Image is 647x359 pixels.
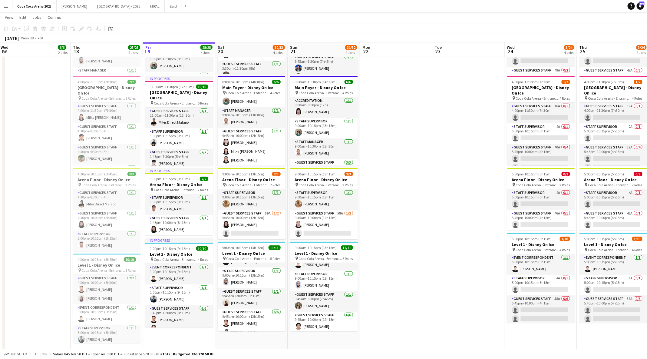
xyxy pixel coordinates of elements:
[218,76,286,166] app-job-card: 8:00am-10:30pm (14h30m)6/6Main Foyer - Disney On Ice Coca Cola Arena - Entrance F4 Roles[PERSON_N...
[290,168,358,239] app-job-card: 9:00am-10:15pm (13h15m)2/3Arena Floor - Disney On Ice Coca Cola Arena - Entrance F2 RolesStaff Su...
[273,50,285,55] div: 4 Jobs
[33,352,48,356] span: All jobs
[150,85,194,89] span: 11:00am-11:30pm (12h30m)
[435,45,442,50] span: Tue
[290,251,358,256] h3: Level 1 - Disney On Ice
[73,103,141,123] app-card-role: Guest Services Staff1/14:00pm-11:30pm (7h30m)Milky [PERSON_NAME]
[145,76,213,81] div: In progress
[145,251,213,257] h3: Level 1 - Disney On Ice
[218,45,224,50] span: Sat
[145,168,213,235] app-job-card: In progress1:00pm-10:15pm (9h15m)2/2Arena Floor - Disney On Ice Coca Cola Arena - Entrance F2 Rol...
[200,45,213,50] span: 28/28
[73,67,141,88] app-card-role: Staff Manager1/14:30pm-10:30pm (6h)
[341,245,353,250] span: 11/11
[295,172,337,176] span: 9:00am-10:15pm (13h15m)
[200,177,208,181] span: 2/2
[218,288,286,309] app-card-role: Guest Services Staff1/19:45am-6:00pm (8h15m)[PERSON_NAME]
[290,138,358,159] app-card-role: Staff Manager1/19:00am-10:30pm (13h30m)[PERSON_NAME]
[58,45,66,50] span: 6/6
[507,210,575,231] app-card-role: Guest Services Staff46A0/15:45pm-10:00pm (4h15m)
[19,15,26,20] span: Edit
[145,264,213,284] app-card-role: Event Correspondent1/11:00pm-10:15pm (9h15m)[PERSON_NAME]
[145,194,213,215] app-card-role: Staff Supervisor1/11:00pm-10:15pm (9h15m)[PERSON_NAME]
[218,61,286,81] app-card-role: Guest Services Staff1/13:30pm-11:30pm (8h)[PERSON_NAME]
[295,80,337,84] span: 8:00am-10:30pm (14h30m)
[73,325,141,345] app-card-role: Staff Supervisor1/15:00pm-10:15pm (5h15m)[PERSON_NAME]
[3,351,28,357] button: Budgeted
[12,0,57,12] button: Coca Coca Arena 2025
[295,245,337,250] span: 9:00am-10:15pm (13h15m)
[73,76,141,166] app-job-card: 4:00pm-11:30pm (7h30m)7/7[GEOGRAPHIC_DATA] - Disney On Ice Coca Cola Arena - Entrance F6 RolesGue...
[272,80,281,84] span: 6/6
[560,183,570,187] span: 2 Roles
[270,256,281,261] span: 5 Roles
[290,210,358,239] app-card-role: Guest Services Staff58A1/29:45am-10:00pm (12h15m)[PERSON_NAME]
[145,168,213,173] div: In progress
[588,248,632,252] span: Coca Cola Arena - Entrance F
[345,50,357,55] div: 4 Jobs
[53,352,215,356] div: Salary 845 692.50 DH + Expenses 0.00 DH + Subsistence 578.00 DH =
[78,80,118,84] span: 4:00pm-11:30pm (7h30m)
[73,254,141,343] div: 4:30pm-10:15pm (5h45m)10/10Level 1 - Disney On Ice Coca Cola Arena - Entrance F5 RolesGuest Servi...
[145,51,213,72] app-card-role: Staff Manager1/11:00pm-10:30pm (9h30m)[PERSON_NAME]
[82,96,126,101] span: Coca Cola Arena - Entrance F
[507,123,575,144] app-card-role: Staff Supervisor4A0/15:00pm-10:15pm (5h15m)
[145,128,213,149] app-card-role: Staff Supervisor1/11:00pm-10:15pm (9h15m)[PERSON_NAME]
[218,177,286,182] h3: Arena Floor - Disney On Ice
[32,15,41,20] span: Jobs
[290,271,358,291] app-card-role: Staff Supervisor1/19:00am-10:15pm (13h15m)[PERSON_NAME]
[73,144,141,165] app-card-role: Guest Services Staff1/14:30pm-9:30pm (5h)[PERSON_NAME]
[226,256,270,261] span: Coca Cola Arena - Entrance F
[299,183,343,187] span: Coca Cola Arena - Entrance F
[290,291,358,312] app-card-role: Guest Services Staff1/19:45am-5:30pm (7h45m)[PERSON_NAME]
[73,231,141,251] app-card-role: Staff Supervisor1/15:00pm-10:15pm (5h15m)[PERSON_NAME]
[128,45,140,50] span: 25/25
[632,248,642,252] span: 4 Roles
[218,128,286,166] app-card-role: Guest Services Staff3/39:45am-10:00pm (12h15m)[PERSON_NAME]Milky [PERSON_NAME][PERSON_NAME]
[637,2,644,10] a: 196
[73,168,141,251] app-job-card: 4:30pm-10:15pm (5h45m)3/3Arena Floor - Disney On Ice Coca Cola Arena - Entrance F3 RolesGuest Ser...
[516,183,560,187] span: Coca Cola Arena - Entrance F
[269,245,281,250] span: 11/11
[145,76,213,166] app-job-card: In progress11:00am-11:30pm (12h30m)10/10[GEOGRAPHIC_DATA] - Disney On Ice Coca Cola Arena - Entra...
[562,80,570,84] span: 1/7
[512,237,552,241] span: 5:00pm-10:15pm (5h15m)
[10,352,27,356] span: Budgeted
[154,188,198,192] span: Coca Cola Arena - Entrance F
[145,90,213,101] h3: [GEOGRAPHIC_DATA] - Disney On Ice
[126,183,136,187] span: 3 Roles
[290,54,358,85] app-card-role: Guest Services Staff2/29:45am-5:30pm (7h45m)[PERSON_NAME][PERSON_NAME] [PERSON_NAME]
[290,177,358,182] h3: Arena Floor - Disney On Ice
[58,50,68,55] div: 2 Jobs
[57,0,92,12] button: [PERSON_NAME]
[127,172,136,176] span: 3/3
[507,85,575,96] h3: [GEOGRAPHIC_DATA] - Disney On Ice
[290,76,358,166] div: 8:00am-10:30pm (14h30m)6/6Main Foyer - Disney On Ice Coca Cola Arena - Entrance F4 RolesAccredita...
[579,45,587,50] span: Thu
[507,177,575,182] h3: Arena Floor - Disney On Ice
[634,172,642,176] span: 0/2
[507,168,575,231] app-job-card: 5:00pm-10:15pm (5h15m)0/2Arena Floor - Disney On Ice Coca Cola Arena - Entrance F2 RolesStaff Sup...
[218,242,286,331] app-job-card: 9:00am-10:15pm (13h15m)11/11Level 1 - Disney On Ice Coca Cola Arena - Entrance F5 RolesEvent Corr...
[20,36,35,40] span: Week 38
[343,256,353,261] span: 5 Roles
[223,80,265,84] span: 8:00am-10:30pm (14h30m)
[73,177,141,182] h3: Arena Floor - Disney On Ice
[145,72,213,110] app-card-role: Guest Services Staff3/3
[289,48,297,55] span: 21
[632,237,642,241] span: 1/10
[73,210,141,231] app-card-role: Guest Services Staff1/14:30pm-10:00pm (5h30m)[PERSON_NAME]
[5,15,13,20] span: View
[73,189,141,210] app-card-role: Guest Services Staff1/14:30pm-8:30pm (4h)Miles Direct Malapo
[73,85,141,96] h3: [GEOGRAPHIC_DATA] - Disney On Ice
[507,76,575,166] div: 4:00pm-11:30pm (7h30m)1/7[GEOGRAPHIC_DATA] - Disney On Ice Coca Cola Arena - Entrance F4 RolesGue...
[218,107,286,128] app-card-role: Staff Manager1/19:00am-10:30pm (13h30m)[PERSON_NAME]
[507,144,575,191] app-card-role: Guest Services Staff40A0/45:45pm-10:00pm (4h15m)
[73,275,141,304] app-card-role: Guest Services Staff2/24:30pm-10:00pm (5h30m)[PERSON_NAME][PERSON_NAME]
[145,182,213,187] h3: Arena Floor - Disney On Ice
[588,183,632,187] span: Coca Cola Arena - Entrance F
[198,257,208,262] span: 4 Roles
